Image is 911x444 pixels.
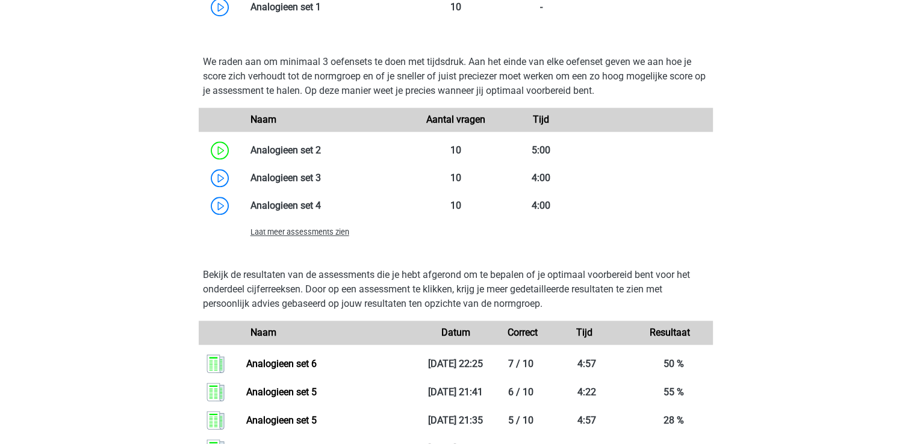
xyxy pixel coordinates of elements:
[246,415,317,426] a: Analogieen set 5
[241,143,413,158] div: Analogieen set 2
[250,227,349,236] span: Laat meer assessments zien
[241,171,413,185] div: Analogieen set 3
[246,386,317,398] a: Analogieen set 5
[627,325,712,340] div: Resultaat
[241,113,413,127] div: Naam
[203,268,709,311] p: Bekijk de resultaten van de assessments die je hebt afgerond om te bepalen of je optimaal voorber...
[412,325,498,340] div: Datum
[246,358,317,369] a: Analogieen set 6
[541,325,627,340] div: Tijd
[241,325,413,340] div: Naam
[203,55,709,98] p: We raden aan om minimaal 3 oefensets te doen met tijdsdruk. Aan het einde van elke oefenset geven...
[241,199,413,213] div: Analogieen set 4
[499,113,584,127] div: Tijd
[499,325,541,340] div: Correct
[412,113,498,127] div: Aantal vragen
